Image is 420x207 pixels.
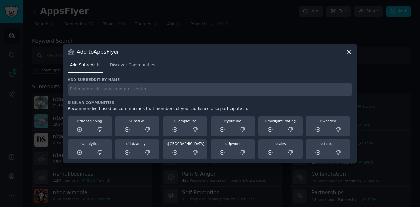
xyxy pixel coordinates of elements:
[81,142,83,146] span: r/
[110,62,155,68] span: Discover Communities
[320,119,323,123] span: r/
[225,142,227,146] span: r/
[77,48,119,55] h3: Add to AppsFlyer
[261,119,300,123] div: mildlyinfuriating
[308,119,348,123] div: webdev
[320,142,322,146] span: r/
[126,142,129,146] span: r/
[165,141,205,146] div: [GEOGRAPHIC_DATA]
[129,119,131,123] span: r/
[68,106,352,112] div: Recommended based on communities that members of your audience also participate in.
[174,119,176,123] span: r/
[166,142,168,146] span: r/
[68,60,103,73] a: Add Subreddits
[213,119,253,123] div: youtube
[70,141,110,146] div: analytics
[117,141,157,146] div: dataanalyst
[275,142,277,146] span: r/
[224,119,227,123] span: r/
[70,62,100,68] span: Add Subreddits
[165,119,205,123] div: SampleSize
[117,119,157,123] div: ChatGPT
[265,119,268,123] span: r/
[213,141,253,146] div: Upwork
[107,60,157,73] a: Discover Communities
[70,119,110,123] div: dropshipping
[77,119,80,123] span: r/
[261,141,300,146] div: sales
[68,100,352,105] h3: Similar Communities
[68,77,352,82] h3: Add subreddit by name
[68,83,352,96] input: Enter subreddit name and press enter
[308,141,348,146] div: startups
